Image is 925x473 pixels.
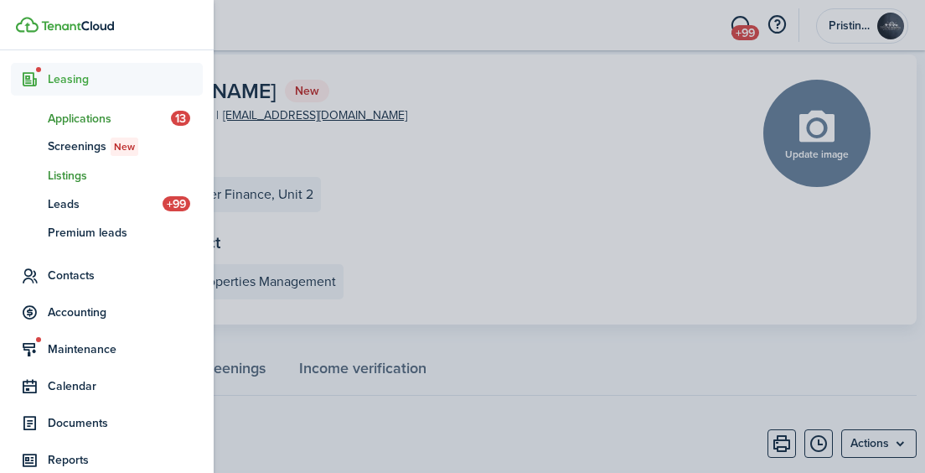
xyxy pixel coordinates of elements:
[16,17,39,33] img: TenantCloud
[48,195,163,213] span: Leads
[48,451,203,469] span: Reports
[48,138,203,156] span: Screenings
[48,167,203,185] span: Listings
[48,304,203,321] span: Accounting
[114,139,135,154] span: New
[163,196,190,211] span: +99
[48,224,203,242] span: Premium leads
[11,218,203,247] a: Premium leads
[11,190,203,218] a: Leads+99
[48,267,203,284] span: Contacts
[48,70,203,88] span: Leasing
[48,110,171,127] span: Applications
[11,161,203,190] a: Listings
[11,104,203,133] a: Applications13
[41,21,114,31] img: TenantCloud
[48,340,203,358] span: Maintenance
[11,133,203,161] a: ScreeningsNew
[171,111,190,126] span: 13
[48,377,203,395] span: Calendar
[48,414,203,432] span: Documents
